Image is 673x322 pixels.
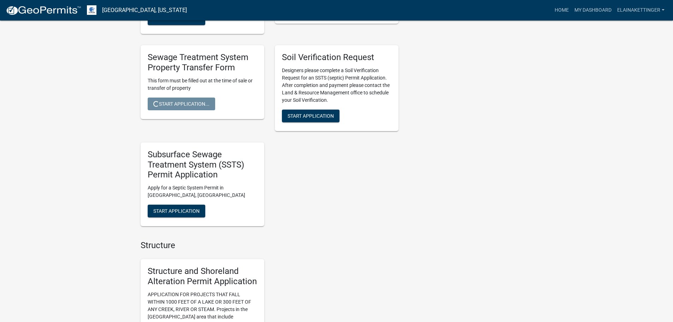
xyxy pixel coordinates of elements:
[614,4,667,17] a: ElainaKettinger
[282,67,391,104] p: Designers please complete a Soil Verification Request for an SSTS (septic) Permit Application. Af...
[153,101,209,106] span: Start Application...
[148,98,215,110] button: Start Application...
[153,208,200,214] span: Start Application
[148,150,257,180] h5: Subsurface Sewage Treatment System (SSTS) Permit Application
[148,77,257,92] p: This form must be filled out at the time of sale or transfer of property
[141,240,399,251] h4: Structure
[102,4,187,16] a: [GEOGRAPHIC_DATA], [US_STATE]
[153,16,200,22] span: Start Application
[552,4,572,17] a: Home
[572,4,614,17] a: My Dashboard
[282,52,391,63] h5: Soil Verification Request
[148,266,257,287] h5: Structure and Shoreland Alteration Permit Application
[148,184,257,199] p: Apply for a Septic System Permit in [GEOGRAPHIC_DATA], [GEOGRAPHIC_DATA]
[288,113,334,118] span: Start Application
[87,5,96,15] img: Otter Tail County, Minnesota
[148,205,205,217] button: Start Application
[282,110,340,122] button: Start Application
[148,52,257,73] h5: Sewage Treatment System Property Transfer Form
